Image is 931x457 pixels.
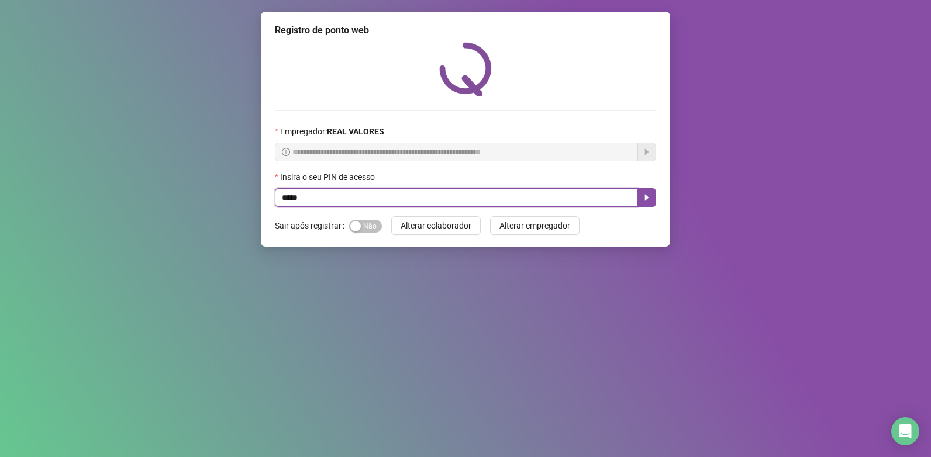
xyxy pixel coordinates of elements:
strong: REAL VALORES [327,127,384,136]
div: Registro de ponto web [275,23,656,37]
button: Alterar empregador [490,216,580,235]
span: Alterar empregador [499,219,570,232]
div: Open Intercom Messenger [891,417,919,445]
button: Alterar colaborador [391,216,481,235]
span: Empregador : [280,125,384,138]
label: Insira o seu PIN de acesso [275,171,382,184]
span: info-circle [282,148,290,156]
label: Sair após registrar [275,216,349,235]
img: QRPoint [439,42,492,96]
span: Alterar colaborador [401,219,471,232]
span: caret-right [642,193,651,202]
